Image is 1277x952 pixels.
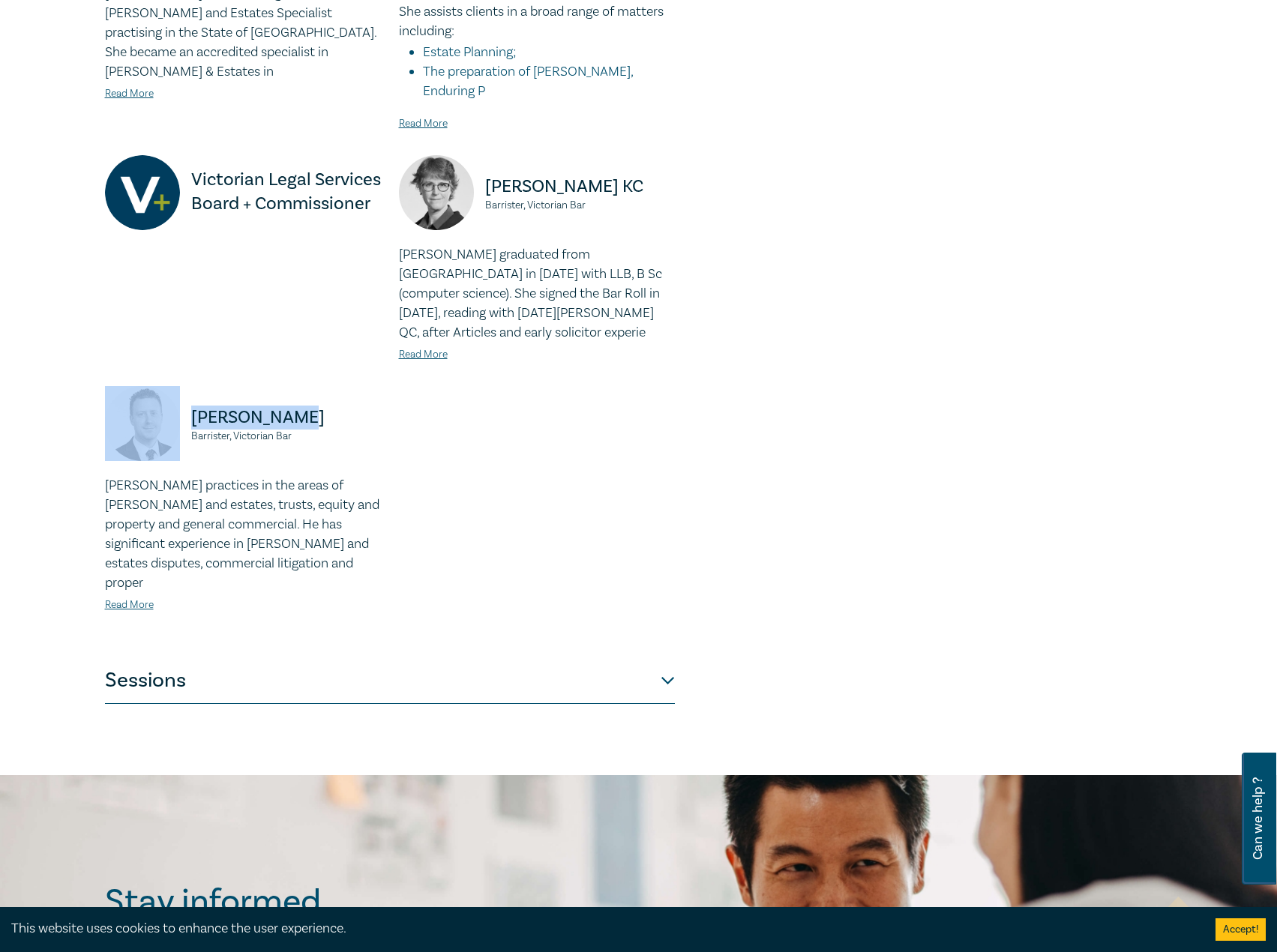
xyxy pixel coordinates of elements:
[105,87,154,100] a: Read More
[11,919,1193,939] div: This website uses cookies to enhance the user experience.
[105,476,381,593] p: [PERSON_NAME] practices in the areas of [PERSON_NAME] and estates, trusts, equity and property an...
[105,155,180,230] img: https://s3.ap-southeast-2.amazonaws.com/leo-cussen-store-production-content/Contacts/Victorian%20...
[485,200,675,211] small: Barrister, Victorian Bar
[399,348,448,361] a: Read More
[399,245,675,343] p: [PERSON_NAME] graduated from [GEOGRAPHIC_DATA] in [DATE] with LLB, B Sc (computer science). She s...
[105,882,459,921] h2: Stay informed.
[105,659,675,704] button: Sessions
[191,431,381,442] small: Barrister, Victorian Bar
[423,43,675,62] li: Estate Planning;
[399,117,448,130] a: Read More
[423,62,675,101] li: The preparation of [PERSON_NAME], Enduring P
[191,406,381,430] p: [PERSON_NAME]
[485,175,675,199] p: [PERSON_NAME] KC
[1251,762,1265,876] span: Can we help ?
[191,168,381,216] p: Victorian Legal Services Board + Commissioner
[399,155,474,230] img: https://s3.ap-southeast-2.amazonaws.com/leo-cussen-store-production-content/Contacts/Carolyn%20Sp...
[399,2,675,41] p: She assists clients in a broad range of matters including:
[105,598,154,612] a: Read More
[1216,918,1266,941] button: Accept cookies
[105,386,180,461] img: https://s3.ap-southeast-2.amazonaws.com/leo-cussen-store-production-content/Contacts/Justin%20Riz...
